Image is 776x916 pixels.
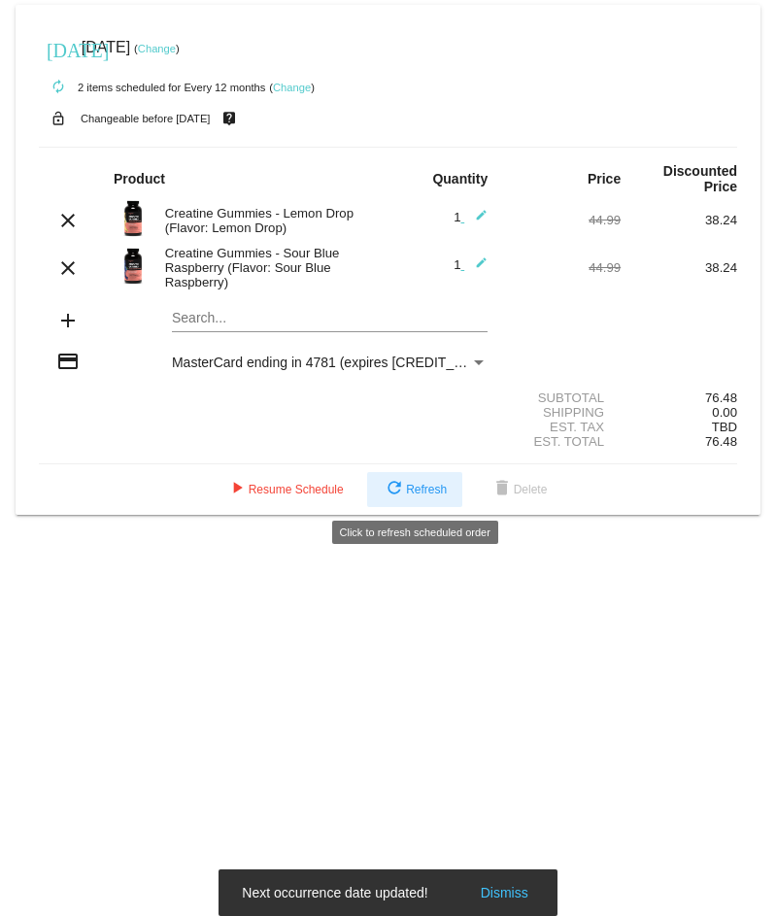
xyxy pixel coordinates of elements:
[56,350,80,373] mat-icon: credit_card
[705,434,737,449] span: 76.48
[490,483,548,496] span: Delete
[490,478,514,501] mat-icon: delete
[712,420,737,434] span: TBD
[210,472,359,507] button: Resume Schedule
[383,483,447,496] span: Refresh
[475,883,534,902] button: Dismiss
[225,478,249,501] mat-icon: play_arrow
[367,472,462,507] button: Refresh
[155,206,388,235] div: Creatine Gummies - Lemon Drop (Flavor: Lemon Drop)
[172,355,488,370] mat-select: Payment Method
[269,82,315,93] small: ( )
[504,405,621,420] div: Shipping
[155,246,388,289] div: Creatine Gummies - Sour Blue Raspberry (Flavor: Sour Blue Raspberry)
[475,472,563,507] button: Delete
[81,113,211,124] small: Changeable before [DATE]
[47,76,70,99] mat-icon: autorenew
[218,106,241,131] mat-icon: live_help
[273,82,311,93] a: Change
[454,257,488,272] span: 1
[47,37,70,60] mat-icon: [DATE]
[712,405,737,420] span: 0.00
[114,247,152,286] img: Image-1-Creatine-Gummies-SBR-1000Xx1000.png
[39,82,265,93] small: 2 items scheduled for Every 12 months
[621,213,737,227] div: 38.24
[56,256,80,280] mat-icon: clear
[504,390,621,405] div: Subtotal
[464,256,488,280] mat-icon: edit
[621,260,737,275] div: 38.24
[172,355,543,370] span: MasterCard ending in 4781 (expires [CREDIT_CARD_DATA])
[504,434,621,449] div: Est. Total
[588,171,621,187] strong: Price
[504,420,621,434] div: Est. Tax
[56,309,80,332] mat-icon: add
[172,311,488,326] input: Search...
[504,213,621,227] div: 44.99
[114,199,152,238] img: Image-1-Creatine-Gummies-Roman-Berezecky_optimized.png
[138,43,176,54] a: Change
[47,106,70,131] mat-icon: lock_open
[134,43,180,54] small: ( )
[504,260,621,275] div: 44.99
[383,478,406,501] mat-icon: refresh
[464,209,488,232] mat-icon: edit
[114,171,165,187] strong: Product
[242,883,533,902] simple-snack-bar: Next occurrence date updated!
[454,210,488,224] span: 1
[621,390,737,405] div: 76.48
[432,171,488,187] strong: Quantity
[225,483,344,496] span: Resume Schedule
[663,163,737,194] strong: Discounted Price
[56,209,80,232] mat-icon: clear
